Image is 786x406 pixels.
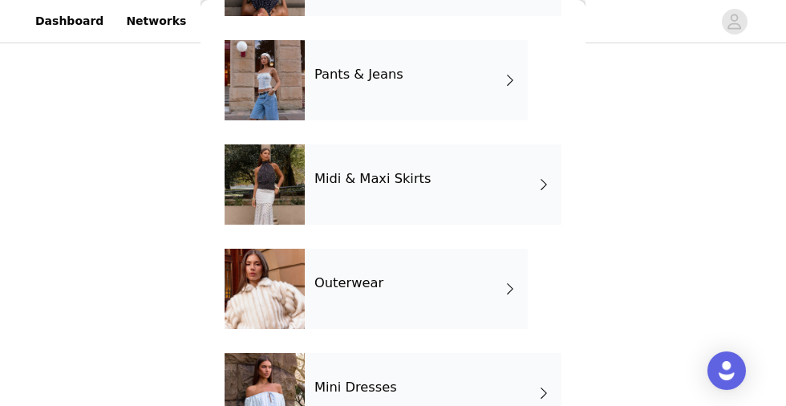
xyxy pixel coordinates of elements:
[314,380,397,395] h4: Mini Dresses
[314,67,403,82] h4: Pants & Jeans
[727,9,742,35] div: avatar
[314,172,431,186] h4: Midi & Maxi Skirts
[116,3,196,39] a: Networks
[314,276,383,290] h4: Outerwear
[707,351,746,390] div: Open Intercom Messenger
[26,3,113,39] a: Dashboard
